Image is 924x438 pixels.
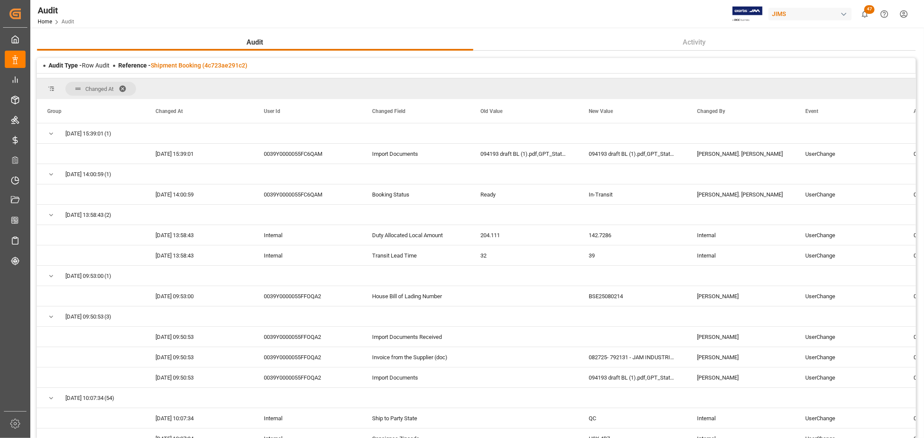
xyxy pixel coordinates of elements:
div: 0039Y0000055FC6QAM [253,184,362,204]
span: [DATE] 15:39:01 [65,124,104,144]
div: 32 [470,245,578,265]
span: Changed By [697,108,725,114]
div: 142.7286 [578,225,687,245]
div: [DATE] 09:50:53 [145,347,253,367]
span: [DATE] 10:07:34 [65,388,104,408]
div: 0039Y0000055FC6QAM [253,144,362,164]
div: UserChange [795,347,903,367]
button: JIMS [768,6,855,22]
span: New Value [589,108,613,114]
div: Ready [470,184,578,204]
span: (1) [104,124,111,144]
button: Activity [473,34,916,51]
div: [DATE] 09:50:53 [145,327,253,347]
span: Changed Field [372,108,405,114]
div: UserChange [795,245,903,265]
div: Internal [253,408,362,428]
div: UserChange [795,225,903,245]
div: Internal [687,225,795,245]
div: UserChange [795,286,903,306]
div: [DATE] 09:50:53 [145,367,253,387]
div: Row Audit [49,61,110,70]
span: Changed At [156,108,183,114]
span: (54) [104,388,114,408]
div: [PERSON_NAME] [687,347,795,367]
div: JIMS [768,8,852,20]
div: 094193 draft BL (1).pdf,GPT_Statement 094193.pdf,CPI076-2025-PK.pdf,082725- 792131 - JAM INDUSTRI... [470,144,578,164]
span: [DATE] 09:53:00 [65,266,104,286]
span: Audit [243,37,267,48]
div: UserChange [795,144,903,164]
span: User Id [264,108,280,114]
button: Help Center [875,4,894,24]
span: Event [805,108,818,114]
div: Internal [687,408,795,428]
div: Ship to Party State [362,408,470,428]
div: [PERSON_NAME]. [PERSON_NAME] [687,144,795,164]
div: Internal [253,245,362,265]
span: [DATE] 14:00:59 [65,164,104,184]
span: Audit Type - [49,62,82,69]
div: [DATE] 15:39:01 [145,144,253,164]
div: [DATE] 13:58:43 [145,245,253,265]
div: [DATE] 09:53:00 [145,286,253,306]
div: [PERSON_NAME] [687,327,795,347]
div: Audit [38,4,74,17]
span: [DATE] 13:58:43 [65,205,104,225]
div: Invoice from the Supplier (doc) [362,347,470,367]
div: UserChange [795,327,903,347]
div: Duty Allocated Local Amount [362,225,470,245]
div: 0039Y0000055FFOQA2 [253,286,362,306]
span: 47 [864,5,875,14]
div: [DATE] 10:07:34 [145,408,253,428]
div: Internal [687,245,795,265]
div: UserChange [795,408,903,428]
img: Exertis%20JAM%20-%20Email%20Logo.jpg_1722504956.jpg [733,6,762,22]
div: 0039Y0000055FFOQA2 [253,347,362,367]
button: Audit [37,34,473,51]
span: Old Value [480,108,503,114]
div: 094193 draft BL (1).pdf,GPT_Statement 094193.pdf,CPI076-2025-PK.pdf,082725- 792131 - JAM INDUSTRI... [578,367,687,387]
div: [PERSON_NAME]. [PERSON_NAME] [687,184,795,204]
div: 0039Y0000055FFOQA2 [253,327,362,347]
div: Booking Status [362,184,470,204]
button: show 47 new notifications [855,4,875,24]
div: [PERSON_NAME] [687,286,795,306]
div: UserChange [795,184,903,204]
div: 39 [578,245,687,265]
span: Group [47,108,62,114]
span: (2) [104,205,111,225]
span: Changed At [85,86,113,92]
div: QC [578,408,687,428]
span: (3) [104,307,111,327]
span: (1) [104,164,111,184]
div: Internal [253,225,362,245]
div: In-Transit [578,184,687,204]
div: Import Documents [362,144,470,164]
div: 0039Y0000055FFOQA2 [253,367,362,387]
span: [DATE] 09:50:53 [65,307,104,327]
div: [PERSON_NAME] [687,367,795,387]
div: BSE25080214 [578,286,687,306]
div: 094193 draft BL (1).pdf,GPT_Statement 094193.pdf,CPI076-2025-PK.pdf,082725- 792131 - JAM INDUSTRI... [578,144,687,164]
span: (1) [104,266,111,286]
div: House Bill of Lading Number [362,286,470,306]
div: 204.111 [470,225,578,245]
div: Import Documents Received [362,327,470,347]
div: 082725- 792131 - JAM INDUSTRIES LTD-SHIPPED FROM [GEOGRAPHIC_DATA] -1411611 (1).pdf,082725- 79213... [578,347,687,367]
a: Shipment Booking (4c723ae291c2) [151,62,247,69]
span: Activity [680,37,710,48]
div: UserChange [795,367,903,387]
div: Transit Lead Time [362,245,470,265]
div: [DATE] 13:58:43 [145,225,253,245]
a: Home [38,19,52,25]
span: Reference - [118,62,247,69]
div: Import Documents [362,367,470,387]
div: [DATE] 14:00:59 [145,184,253,204]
